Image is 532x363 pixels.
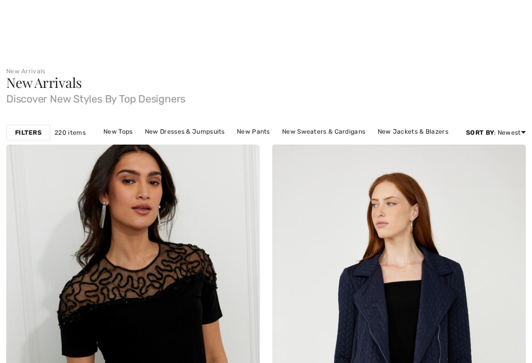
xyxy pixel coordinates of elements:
a: New Pants [232,125,275,138]
span: 220 items [55,128,86,137]
a: New Arrivals [6,68,46,75]
a: New Sweaters & Cardigans [277,125,370,138]
a: New Tops [98,125,138,138]
strong: Filters [15,128,42,137]
a: New Dresses & Jumpsuits [140,125,230,138]
div: : Newest [466,128,526,137]
span: Discover New Styles By Top Designers [6,89,526,104]
span: New Arrivals [6,73,82,92]
a: New Outerwear [269,138,328,152]
strong: Sort By [466,129,494,136]
a: New Jackets & Blazers [373,125,454,138]
a: New Skirts [224,138,267,152]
